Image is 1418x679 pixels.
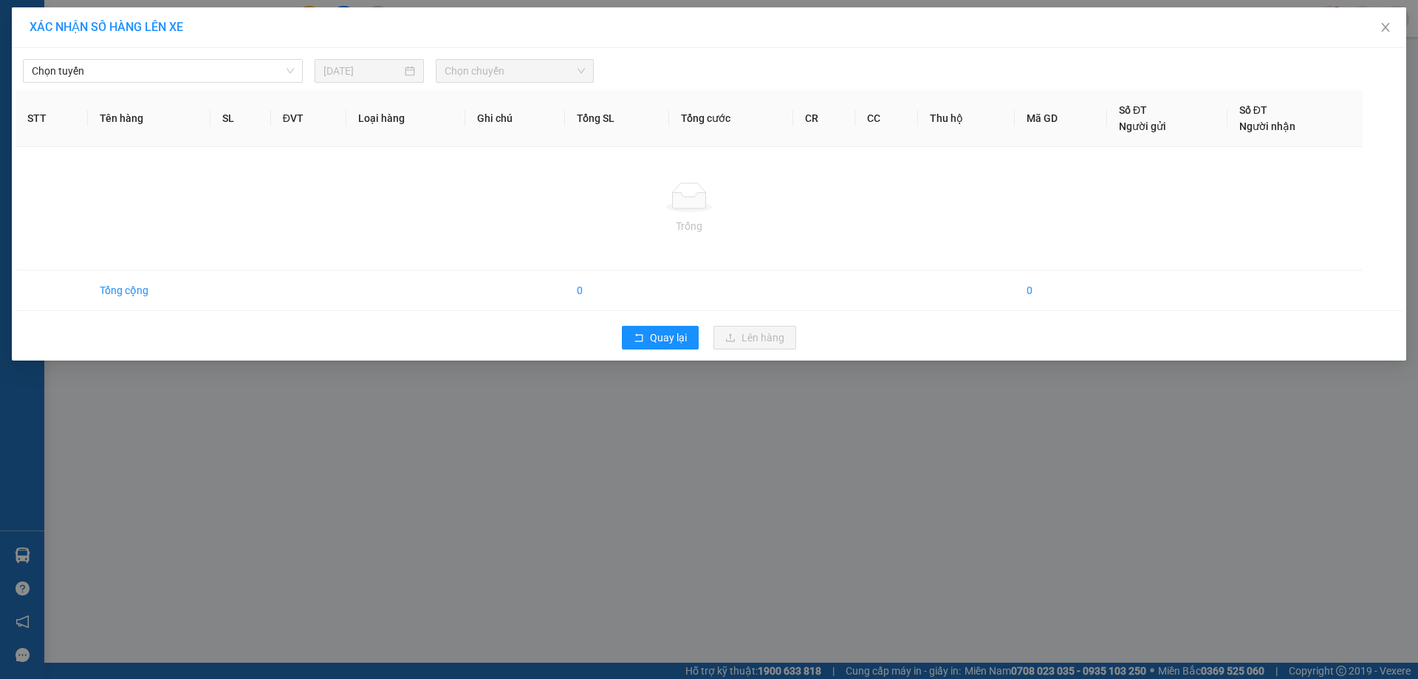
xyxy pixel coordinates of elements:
[1015,270,1107,311] td: 0
[16,90,88,147] th: STT
[1119,104,1147,116] span: Số ĐT
[88,90,210,147] th: Tên hàng
[88,270,210,311] td: Tổng cộng
[27,218,1351,234] div: Trống
[918,90,1014,147] th: Thu hộ
[713,326,796,349] button: uploadLên hàng
[1239,104,1267,116] span: Số ĐT
[1015,90,1107,147] th: Mã GD
[30,20,183,34] span: XÁC NHẬN SỐ HÀNG LÊN XE
[445,60,585,82] span: Chọn chuyến
[669,90,793,147] th: Tổng cước
[634,332,644,344] span: rollback
[1365,7,1406,49] button: Close
[565,270,669,311] td: 0
[1380,21,1391,33] span: close
[565,90,669,147] th: Tổng SL
[793,90,856,147] th: CR
[271,90,346,147] th: ĐVT
[465,90,566,147] th: Ghi chú
[346,90,465,147] th: Loại hàng
[32,60,294,82] span: Chọn tuyến
[622,326,699,349] button: rollbackQuay lại
[1239,120,1295,132] span: Người nhận
[650,330,687,346] span: Quay lại
[1119,120,1166,132] span: Người gửi
[855,90,918,147] th: CC
[323,63,402,79] input: 12/08/2025
[210,90,270,147] th: SL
